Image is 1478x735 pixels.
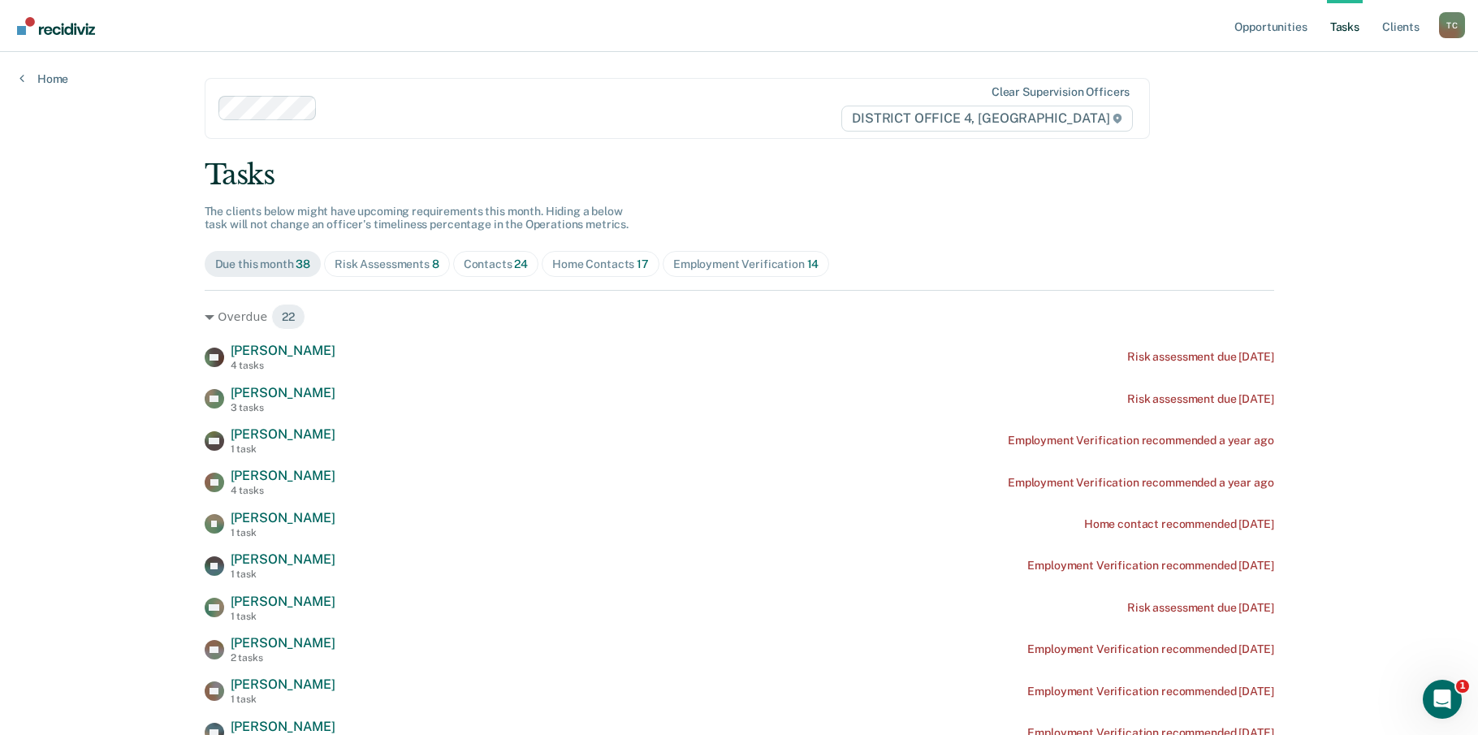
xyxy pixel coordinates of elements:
a: Home [19,71,68,86]
img: Recidiviz [17,17,95,35]
span: DISTRICT OFFICE 4, [GEOGRAPHIC_DATA] [841,106,1133,132]
div: 4 tasks [231,485,335,496]
div: 3 tasks [231,402,335,413]
div: Contacts [464,257,529,271]
span: [PERSON_NAME] [231,343,335,358]
div: Risk assessment due [DATE] [1127,350,1273,364]
span: [PERSON_NAME] [231,426,335,442]
div: 4 tasks [231,360,335,371]
span: [PERSON_NAME] [231,635,335,651]
div: T C [1439,12,1465,38]
div: Employment Verification recommended [DATE] [1027,642,1273,656]
div: Clear supervision officers [992,85,1130,99]
span: [PERSON_NAME] [231,468,335,483]
span: 38 [296,257,310,270]
div: Home Contacts [552,257,649,271]
div: 1 task [231,527,335,538]
span: [PERSON_NAME] [231,385,335,400]
div: Risk Assessments [335,257,439,271]
div: Employment Verification recommended [DATE] [1027,685,1273,698]
div: 1 task [231,569,335,580]
span: [PERSON_NAME] [231,594,335,609]
span: 14 [807,257,819,270]
div: Employment Verification recommended [DATE] [1027,559,1273,573]
span: [PERSON_NAME] [231,510,335,525]
div: Risk assessment due [DATE] [1127,601,1273,615]
span: 8 [432,257,439,270]
div: Employment Verification recommended a year ago [1008,434,1274,447]
span: 1 [1456,680,1469,693]
span: 22 [271,304,305,330]
div: 1 task [231,694,335,705]
span: 17 [637,257,649,270]
span: 24 [514,257,528,270]
span: [PERSON_NAME] [231,551,335,567]
div: Home contact recommended [DATE] [1084,517,1274,531]
div: 1 task [231,443,335,455]
iframe: Intercom live chat [1423,680,1462,719]
div: Due this month [215,257,311,271]
div: 2 tasks [231,652,335,664]
div: Overdue 22 [205,304,1274,330]
div: Employment Verification [673,257,819,271]
span: The clients below might have upcoming requirements this month. Hiding a below task will not chang... [205,205,629,231]
div: Tasks [205,158,1274,192]
span: [PERSON_NAME] [231,719,335,734]
div: 1 task [231,611,335,622]
div: Risk assessment due [DATE] [1127,392,1273,406]
span: [PERSON_NAME] [231,677,335,692]
div: Employment Verification recommended a year ago [1008,476,1274,490]
button: Profile dropdown button [1439,12,1465,38]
